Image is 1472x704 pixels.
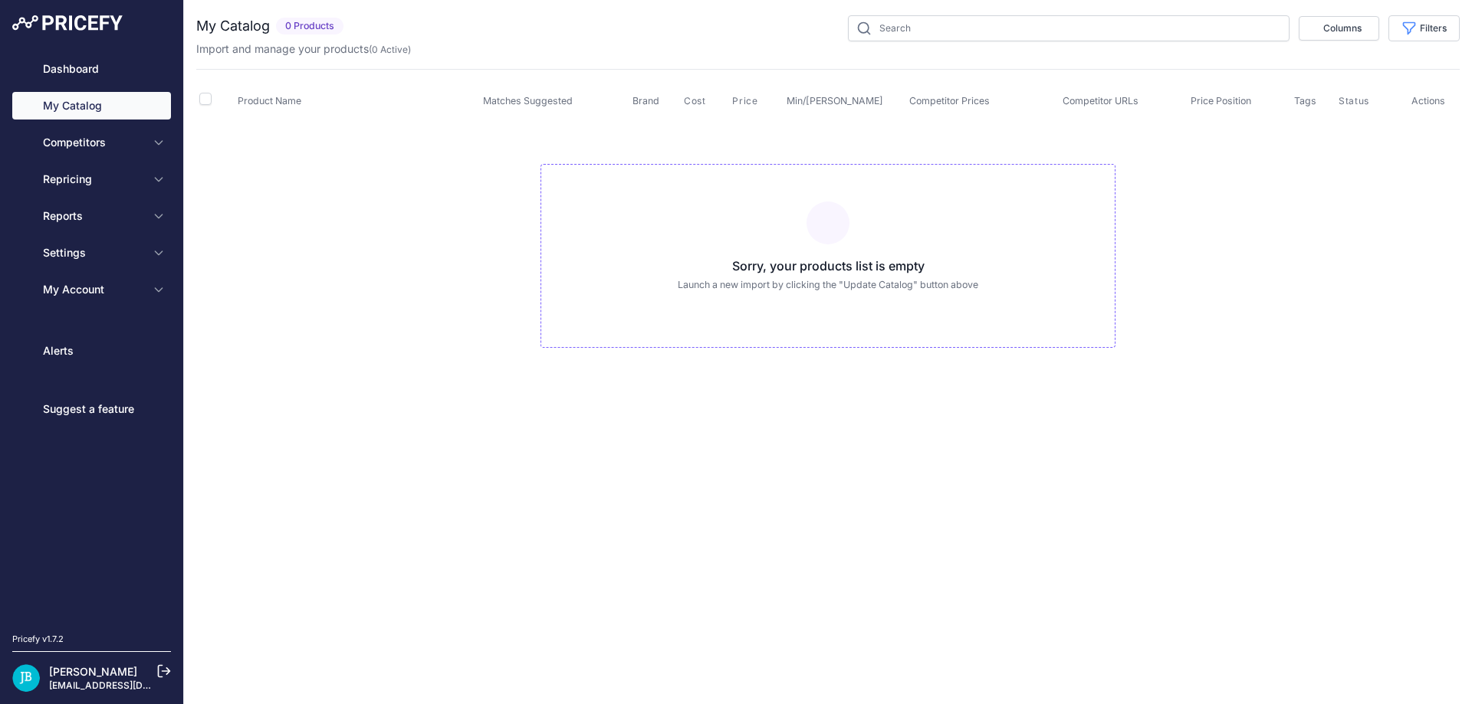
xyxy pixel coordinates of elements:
a: [EMAIL_ADDRESS][DOMAIN_NAME] [49,679,209,691]
span: Price Position [1191,95,1251,106]
span: Brand [632,95,659,106]
span: Cost [684,95,705,107]
img: Pricefy Logo [12,15,123,31]
a: My Catalog [12,92,171,120]
input: Search [848,15,1290,41]
span: Min/[PERSON_NAME] [787,95,883,106]
span: Repricing [43,172,143,187]
span: Competitors [43,135,143,150]
span: Status [1339,95,1369,107]
button: Reports [12,202,171,230]
span: Settings [43,245,143,260]
button: Price [732,95,761,107]
button: My Account [12,276,171,303]
a: Alerts [12,337,171,365]
span: Product Name [238,95,301,106]
a: 0 Active [372,44,408,55]
span: Price [732,95,757,107]
h3: Sorry, your products list is empty [554,257,1102,275]
span: My Account [43,282,143,297]
span: Matches Suggested [483,95,573,106]
button: Cost [684,95,708,107]
span: Competitor Prices [909,95,990,106]
button: Filters [1388,15,1460,41]
button: Repricing [12,165,171,193]
span: Tags [1294,95,1316,106]
div: Pricefy v1.7.2 [12,633,64,646]
span: Actions [1411,95,1445,106]
a: Suggest a feature [12,395,171,423]
p: Launch a new import by clicking the "Update Catalog" button above [554,278,1102,293]
h2: My Catalog [196,15,270,37]
a: [PERSON_NAME] [49,665,137,678]
nav: Sidebar [12,55,171,614]
span: 0 Products [276,18,343,35]
span: Competitor URLs [1063,95,1138,106]
a: Dashboard [12,55,171,83]
span: ( ) [369,44,411,55]
button: Columns [1299,16,1379,41]
span: Reports [43,208,143,224]
button: Competitors [12,129,171,156]
p: Import and manage your products [196,41,411,57]
button: Status [1339,95,1372,107]
button: Settings [12,239,171,267]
